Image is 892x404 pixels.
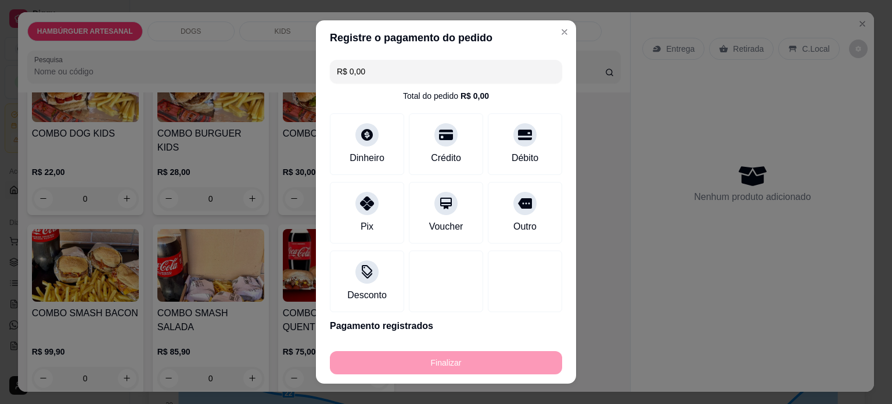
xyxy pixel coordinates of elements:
div: Outro [513,220,537,234]
div: Pix [361,220,373,234]
div: Desconto [347,288,387,302]
div: Voucher [429,220,463,234]
div: Débito [512,151,538,165]
div: R$ 0,00 [461,90,489,102]
button: Close [555,23,574,41]
input: Ex.: hambúrguer de cordeiro [337,60,555,83]
header: Registre o pagamento do pedido [316,20,576,55]
div: Dinheiro [350,151,384,165]
div: Total do pedido [403,90,489,102]
div: Crédito [431,151,461,165]
p: Pagamento registrados [330,319,562,333]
